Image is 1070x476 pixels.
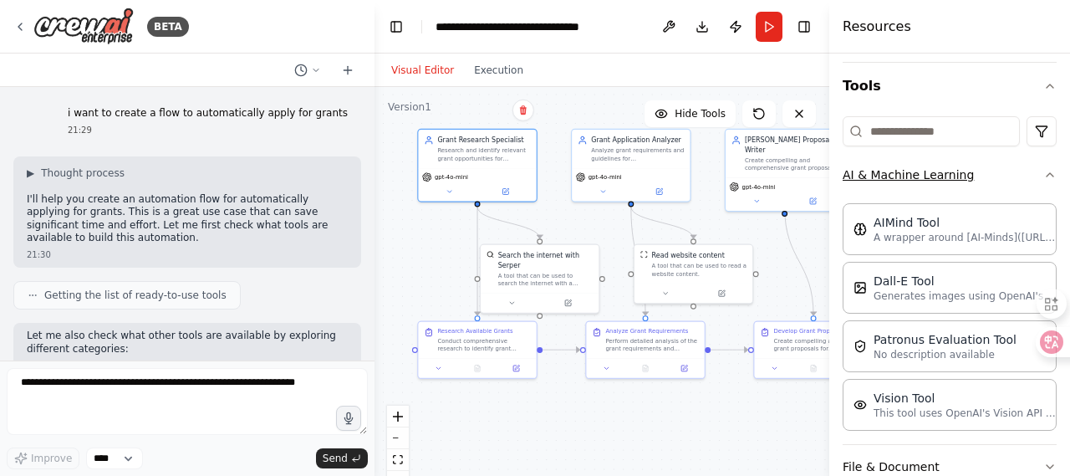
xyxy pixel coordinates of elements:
[417,129,538,202] div: Grant Research SpecialistResearch and identify relevant grant opportunities for {organization_typ...
[27,359,348,371] div: 21:30
[387,449,409,471] button: fit view
[668,362,701,374] button: Open in side panel
[437,136,530,145] div: Grant Research Specialist
[645,100,736,127] button: Hide Tools
[626,207,650,315] g: Edge from 57c45ccb-47b5-49c9-9bd1-6cebec6dc77a to e8f6890d-d061-45b7-a2b9-e07f9277bb3d
[472,207,544,238] g: Edge from 75e85965-5f31-4878-ab83-fc5ed4ef5301 to 5eb5781d-008b-41cb-9c71-2c4ce4e0ac6d
[472,207,481,315] g: Edge from 75e85965-5f31-4878-ab83-fc5ed4ef5301 to 9019c823-248e-40e9-86f7-72baabb727e7
[385,15,408,38] button: Hide left sidebar
[874,348,1016,361] p: No description available
[591,147,684,162] div: Analyze grant requirements and guidelines for {selected_grants}, breaking down application compon...
[541,297,595,309] button: Open in side panel
[571,129,691,202] div: Grant Application AnalyzerAnalyze grant requirements and guidelines for {selected_grants}, breaki...
[632,186,686,197] button: Open in side panel
[640,251,648,258] img: ScrapeWebsiteTool
[323,452,348,465] span: Send
[874,289,1057,303] p: Generates images using OpenAI's Dall-E model.
[31,452,72,465] span: Improve
[725,129,845,212] div: [PERSON_NAME] Proposal WriterCreate compelling and comprehensive grant proposals for {organizatio...
[316,448,368,468] button: Send
[591,136,684,145] div: Grant Application Analyzer
[498,272,594,287] div: A tool that can be used to search the internet with a search_query. Supports different search typ...
[634,244,754,305] div: ScrapeWebsiteToolRead website contentA tool that can be used to read a website content.
[843,197,1057,444] div: AI & Machine Learning
[68,107,348,120] p: i want to create a flow to automatically apply for grants
[874,214,1057,231] div: AIMind Tool
[387,406,409,427] button: zoom in
[742,183,776,191] span: gpt-4o-mini
[27,330,348,356] p: Let me also check what other tools are available by exploring different categories:
[44,289,227,302] span: Getting the list of ready-to-use tools
[27,248,348,261] div: 21:30
[773,337,866,352] div: Create compelling and tailored grant proposals for {organization_name} based on the analyzed requ...
[843,63,1057,110] button: Tools
[874,407,1057,420] p: This tool uses OpenAI's Vision API to describe the contents of an image.
[478,186,532,197] button: Open in side panel
[874,390,1057,407] div: Vision Tool
[68,124,348,136] div: 21:29
[41,166,125,180] span: Thought process
[853,340,867,353] img: PatronusEvalTool
[853,223,867,236] img: AIMindTool
[745,136,838,155] div: [PERSON_NAME] Proposal Writer
[711,345,748,354] g: Edge from e8f6890d-d061-45b7-a2b9-e07f9277bb3d to 96b2a223-950e-4c71-882b-eb5848ec9f9a
[147,17,189,37] div: BETA
[605,337,698,352] div: Perform detailed analysis of the grant requirements and guidelines for each prioritized grant opp...
[334,60,361,80] button: Start a new chat
[381,60,464,80] button: Visual Editor
[498,251,594,270] div: Search the internet with Serper
[874,273,1057,289] div: Dall-E Tool
[605,328,688,335] div: Analyze Grant Requirements
[585,321,706,379] div: Analyze Grant RequirementsPerform detailed analysis of the grant requirements and guidelines for ...
[773,328,844,335] div: Develop Grant Proposals
[387,427,409,449] button: zoom out
[793,362,834,374] button: No output available
[780,207,818,315] g: Edge from 2165b699-35dd-4cd1-9dbe-da4a2d1b3efe to 96b2a223-950e-4c71-882b-eb5848ec9f9a
[626,207,698,238] g: Edge from 57c45ccb-47b5-49c9-9bd1-6cebec6dc77a to 3e978d9c-bb5d-4fd9-9102-d7bdd2574314
[588,173,622,181] span: gpt-4o-mini
[464,60,533,80] button: Execution
[33,8,134,45] img: Logo
[543,345,580,354] g: Edge from 9019c823-248e-40e9-86f7-72baabb727e7 to e8f6890d-d061-45b7-a2b9-e07f9277bb3d
[27,166,125,180] button: ▶Thought process
[288,60,328,80] button: Switch to previous chat
[435,173,468,181] span: gpt-4o-mini
[417,321,538,379] div: Research Available GrantsConduct comprehensive research to identify grant opportunities relevant ...
[843,153,1057,197] button: AI & Machine Learning
[7,448,79,469] button: Improve
[753,321,874,379] div: Develop Grant ProposalsCreate compelling and tailored grant proposals for {organization_name} bas...
[457,362,498,374] button: No output available
[652,262,747,277] div: A tool that can be used to read a website content.
[853,398,867,412] img: VisionTool
[874,231,1057,244] p: A wrapper around [AI-Minds]([URL][DOMAIN_NAME]). Useful for when you need answers to questions fr...
[512,100,534,121] button: Delete node
[500,362,532,374] button: Open in side panel
[675,107,726,120] span: Hide Tools
[853,281,867,294] img: DallETool
[480,244,600,314] div: SerperDevToolSearch the internet with SerperA tool that can be used to search the internet with a...
[843,17,911,37] h4: Resources
[786,196,840,207] button: Open in side panel
[437,147,530,162] div: Research and identify relevant grant opportunities for {organization_type} focusing on {focus_are...
[437,337,530,352] div: Conduct comprehensive research to identify grant opportunities relevant to {organization_type} in...
[388,100,431,114] div: Version 1
[436,18,624,35] nav: breadcrumb
[745,156,838,171] div: Create compelling and comprehensive grant proposals for {organization_name} based on analyzed req...
[27,166,34,180] span: ▶
[625,362,666,374] button: No output available
[437,328,512,335] div: Research Available Grants
[487,251,494,258] img: SerperDevTool
[792,15,816,38] button: Hide right sidebar
[695,288,749,299] button: Open in side panel
[652,251,725,260] div: Read website content
[336,406,361,431] button: Click to speak your automation idea
[874,331,1016,348] div: Patronus Evaluation Tool
[27,193,348,245] p: I'll help you create an automation flow for automatically applying for grants. This is a great us...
